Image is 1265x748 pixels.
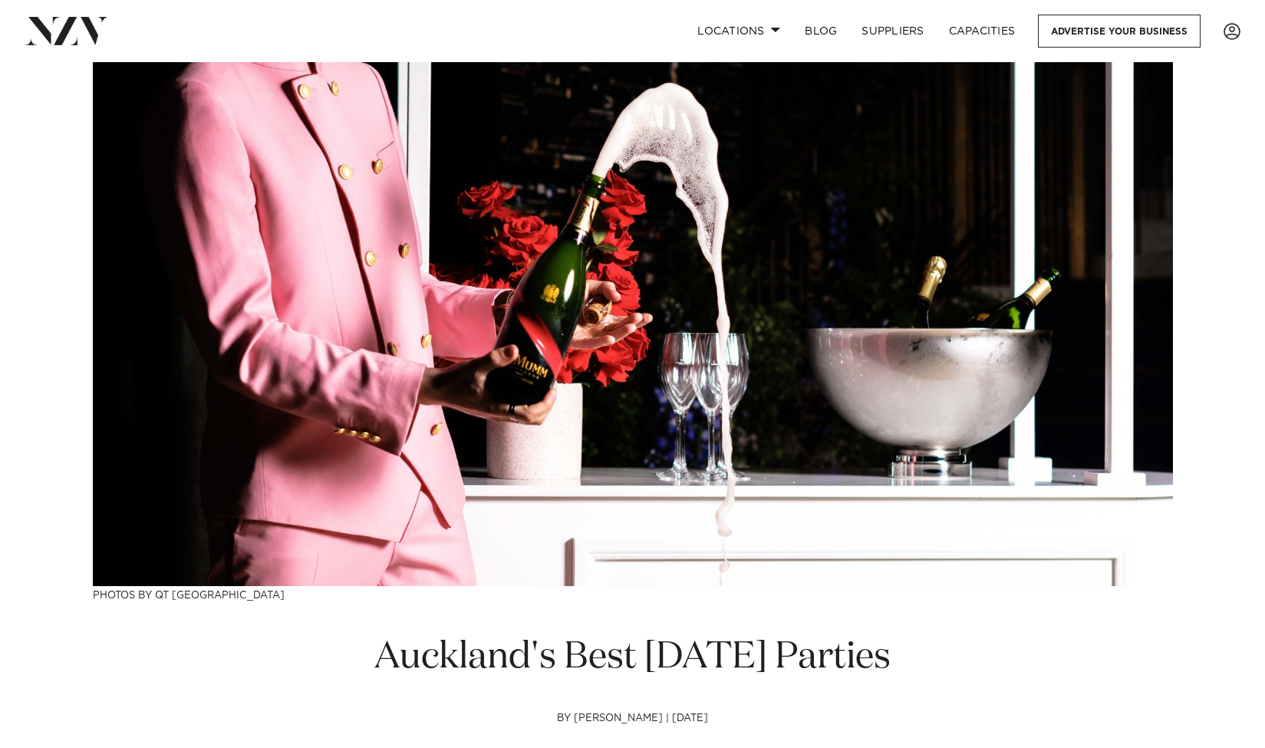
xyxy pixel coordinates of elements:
[792,15,849,48] a: BLOG
[849,15,936,48] a: SUPPLIERS
[25,17,108,44] img: nzv-logo.png
[685,15,792,48] a: Locations
[1038,15,1201,48] a: Advertise your business
[93,62,1173,586] img: Auckland's Best New Year's Eve Parties
[937,15,1028,48] a: Capacities
[371,634,895,682] h1: Auckland's Best [DATE] Parties
[93,586,1173,602] h3: Photos by QT [GEOGRAPHIC_DATA]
